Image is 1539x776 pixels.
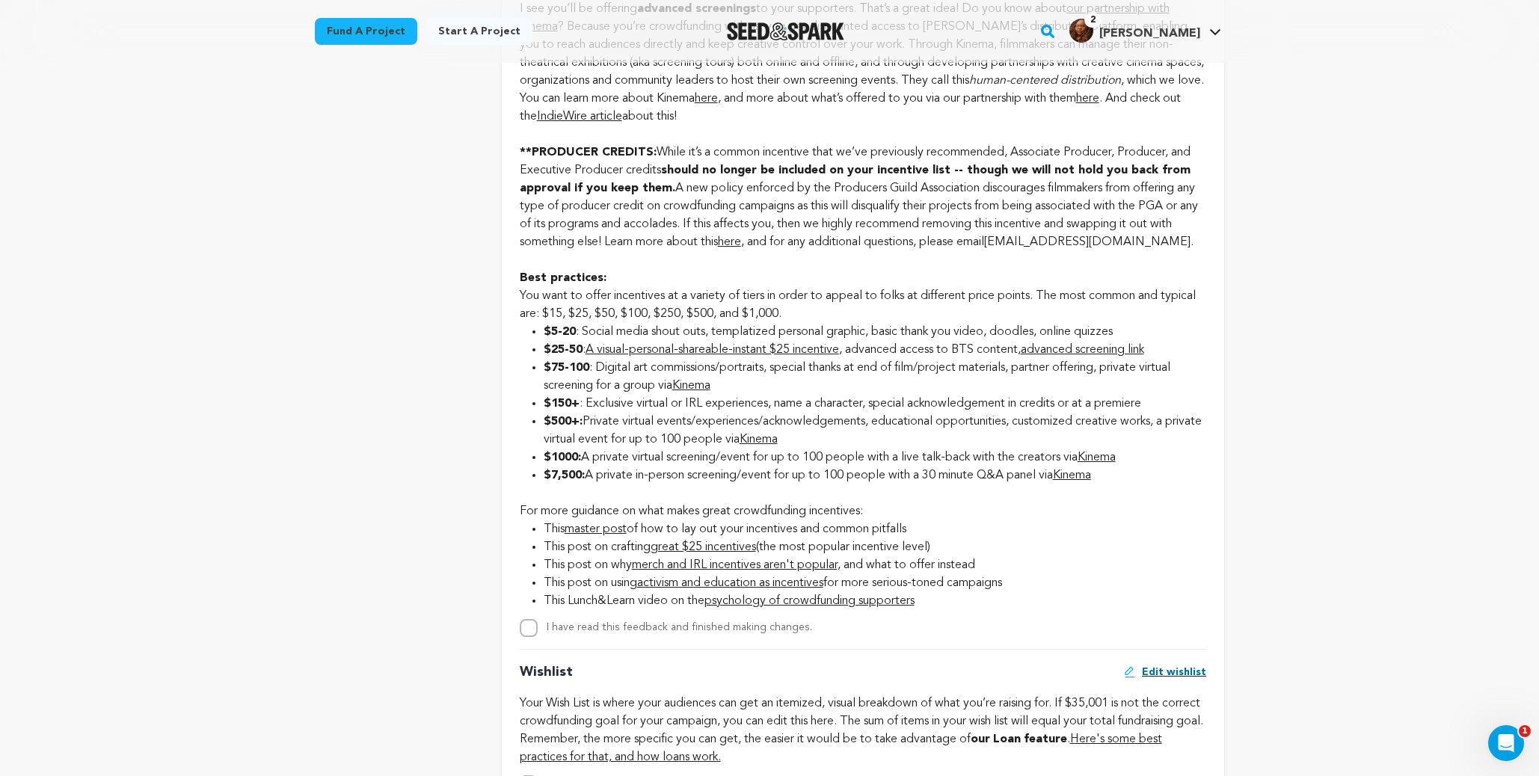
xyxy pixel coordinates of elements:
span: 2 [1084,13,1102,28]
a: Edit wishlist [1124,665,1206,680]
a: here [1076,93,1099,105]
a: great $25 incentives [651,541,756,553]
strong: $7,500: [544,469,585,481]
strong: **PRODUCER CREDITS: [520,147,657,158]
a: Start a project [426,18,532,45]
a: Kinema [740,434,778,446]
a: Kinema [1053,469,1091,481]
span: Rachel R.'s Profile [1066,16,1224,47]
li: : Exclusive virtual or IRL experiences, name a character, special acknowledgement in credits or a... [544,395,1206,413]
div: You want to offer incentives at a variety of tiers in order to appeal to folks at different price... [520,251,1206,323]
a: Fund a project [315,18,417,45]
strong: $25-50 [544,344,583,356]
a: master post [565,523,627,535]
li: : Digital art commissions/portraits, special thanks at end of film/project materials, partner off... [544,359,1206,395]
em: human-centered distribution [969,75,1121,87]
a: activism and education as incentives [637,577,823,589]
a: Rachel R.'s Profile [1066,16,1224,43]
strong: should no longer be included on your incentive list -- though we will not hold you back from appr... [520,164,1191,194]
img: Seed&Spark Logo Dark Mode [727,22,844,40]
li: This post on why , and what to offer instead [544,556,1206,574]
strong: $75-100 [544,362,589,374]
li: This of how to lay out your incentives and common pitfalls [544,520,1206,538]
strong: Best practices: [520,272,606,284]
a: advanced screening link [1021,344,1144,356]
span: [PERSON_NAME] [1099,28,1200,40]
li: A private virtual screening/event for up to 100 people with a live talk-back with the creators via [544,449,1206,466]
strong: $500+: [544,416,583,428]
li: Private virtual events/experiences/acknowledgements, educational opportunities, customized creati... [544,413,1206,449]
li: This post on using for more serious-toned campaigns [544,574,1206,592]
li: This Lunch&Learn video on the [544,592,1206,610]
a: here [718,236,741,248]
a: Kinema [672,380,710,392]
a: psychology of crowdfunding supporters [704,595,915,607]
a: A visual-personal-shareable-instant $25 incentive [586,344,839,356]
strong: feature [1024,733,1067,745]
a: here [695,93,718,105]
label: I have read this feedback and finished making changes. [547,622,812,632]
strong: $150+ [544,398,580,410]
div: For more guidance on what makes great crowdfunding incentives: [520,502,1206,520]
iframe: Intercom live chat [1488,725,1524,761]
span: 1 [1519,725,1531,737]
li: : Social media shout outs, templatized personal graphic, basic thank you video, doodles, online q... [544,323,1206,341]
strong: Loan [993,733,1021,745]
a: Kinema [1078,452,1116,464]
div: Your Wish List is where your audiences can get an itemized, visual breakdown of what you’re raisi... [520,695,1206,766]
span: Edit wishlist [1142,665,1206,680]
img: 2810d1a361ae4f72.webp [1069,19,1093,43]
p: Wishlist [520,662,573,683]
li: This post on crafting (the most popular incentive level) [544,538,1206,556]
strong: $5-20 [544,326,576,338]
strong: our [971,733,990,745]
li: A private in-person screening/event for up to 100 people with a 30 minute Q&A panel via [544,466,1206,484]
a: Seed&Spark Homepage [727,22,844,40]
li: : , advanced access to BTS content, [544,341,1206,359]
a: IndieWire article [537,111,622,123]
div: Rachel R.'s Profile [1069,19,1200,43]
strong: $1000: [544,452,581,464]
div: While it’s a common incentive that we’ve previously recommended, Associate Producer, Producer, an... [520,144,1206,251]
a: merch and IRL incentives aren't popular [632,559,838,571]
